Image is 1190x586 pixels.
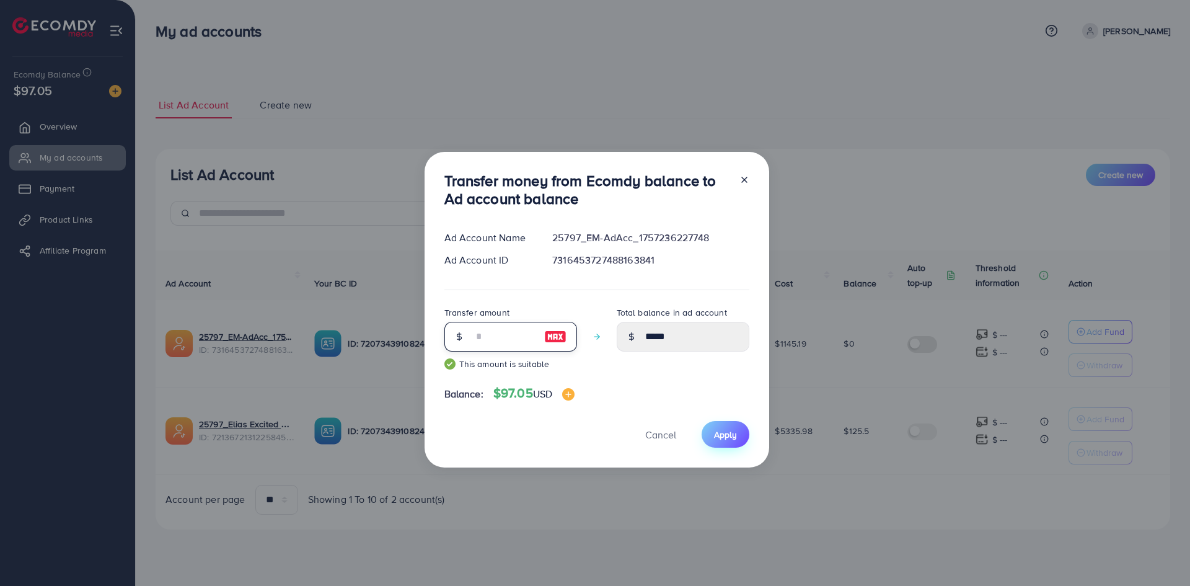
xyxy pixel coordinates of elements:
[444,172,729,208] h3: Transfer money from Ecomdy balance to Ad account balance
[444,306,509,319] label: Transfer amount
[434,253,543,267] div: Ad Account ID
[544,329,566,344] img: image
[444,358,456,370] img: guide
[702,421,749,448] button: Apply
[617,306,727,319] label: Total balance in ad account
[542,253,759,267] div: 7316453727488163841
[533,387,552,401] span: USD
[493,386,575,401] h4: $97.05
[542,231,759,245] div: 25797_EM-AdAcc_1757236227748
[562,388,575,401] img: image
[645,428,676,442] span: Cancel
[1137,530,1181,577] iframe: Chat
[434,231,543,245] div: Ad Account Name
[444,387,483,401] span: Balance:
[444,358,577,370] small: This amount is suitable
[714,428,737,441] span: Apply
[630,421,692,448] button: Cancel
